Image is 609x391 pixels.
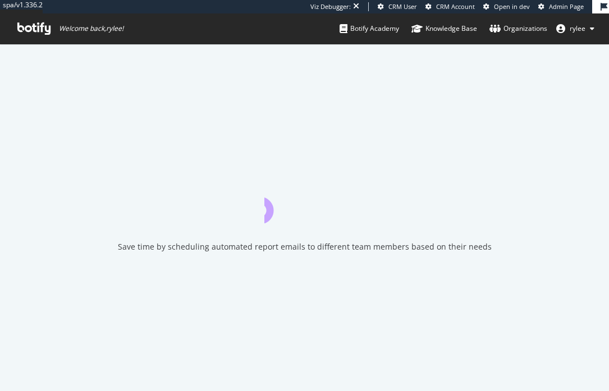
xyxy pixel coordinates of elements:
div: Viz Debugger: [310,2,351,11]
span: CRM User [388,2,417,11]
span: Admin Page [549,2,584,11]
a: Knowledge Base [411,13,477,44]
span: CRM Account [436,2,475,11]
div: Botify Academy [340,23,399,34]
span: Open in dev [494,2,530,11]
button: rylee [547,20,603,38]
div: Save time by scheduling automated report emails to different team members based on their needs [118,241,492,252]
a: Open in dev [483,2,530,11]
span: rylee [570,24,585,33]
span: Welcome back, rylee ! [59,24,123,33]
a: Organizations [489,13,547,44]
div: Organizations [489,23,547,34]
a: Botify Academy [340,13,399,44]
a: Admin Page [538,2,584,11]
a: CRM User [378,2,417,11]
a: CRM Account [425,2,475,11]
div: animation [264,183,345,223]
div: Knowledge Base [411,23,477,34]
